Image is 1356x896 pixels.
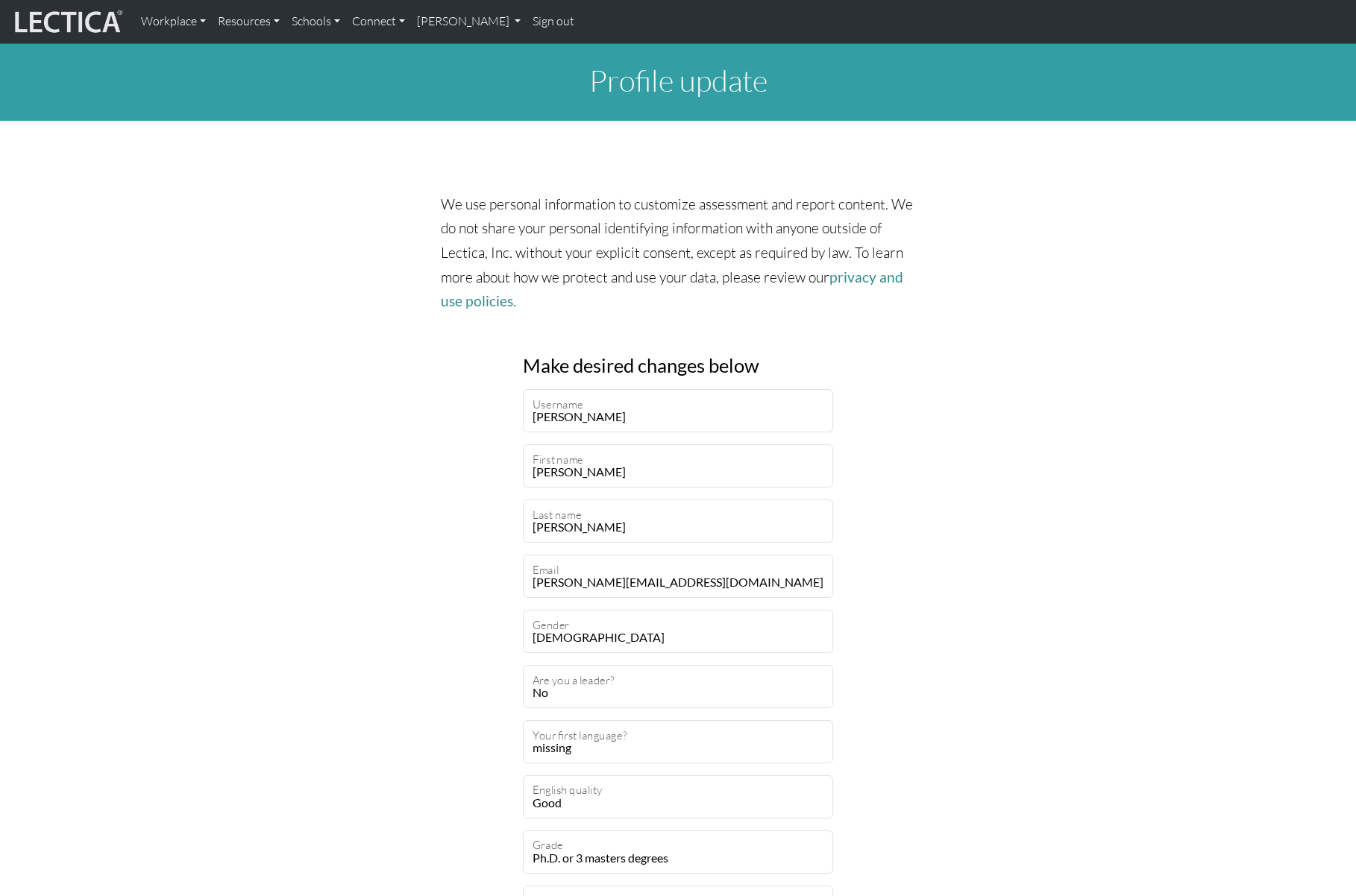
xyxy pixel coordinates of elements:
[441,192,915,314] p: We use personal information to customize assessment and report content. We do not share your pers...
[523,389,833,432] input: your username
[11,7,123,36] img: lecticalive
[527,6,580,37] a: Sign out
[212,6,286,37] a: Resources
[286,6,346,37] a: Schools
[135,6,212,37] a: Workplace
[523,499,833,543] input: last name
[346,6,411,37] a: Connect
[523,354,833,377] h3: Make desired changes below
[523,444,833,488] input: first name
[411,6,527,37] a: [PERSON_NAME]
